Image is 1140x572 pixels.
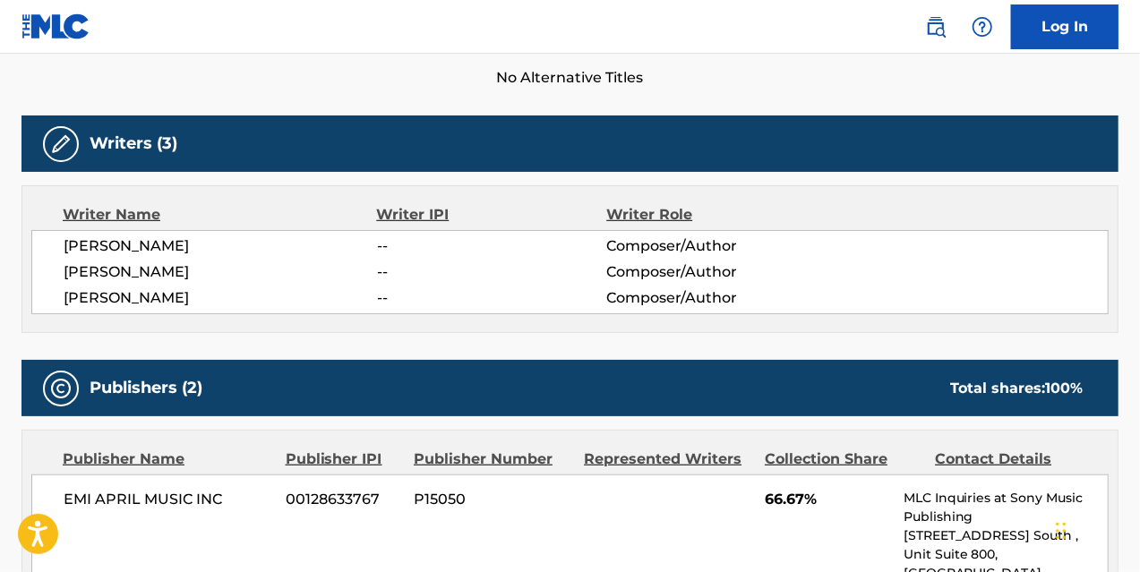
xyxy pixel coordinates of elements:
[90,133,177,154] h5: Writers (3)
[64,235,377,257] span: [PERSON_NAME]
[90,378,202,398] h5: Publishers (2)
[972,16,993,38] img: help
[950,378,1083,399] div: Total shares:
[377,235,607,257] span: --
[918,9,954,45] a: Public Search
[64,261,377,283] span: [PERSON_NAME]
[1056,504,1067,558] div: Drag
[1050,486,1140,572] iframe: Chat Widget
[935,448,1092,470] div: Contact Details
[964,9,1000,45] div: Help
[765,448,921,470] div: Collection Share
[584,448,751,470] div: Represented Writers
[904,526,1108,564] p: [STREET_ADDRESS] South , Unit Suite 800,
[1011,4,1119,49] a: Log In
[925,16,947,38] img: search
[606,204,816,226] div: Writer Role
[286,489,400,510] span: 00128633767
[606,235,815,257] span: Composer/Author
[414,489,570,510] span: P15050
[64,287,377,309] span: [PERSON_NAME]
[286,448,400,470] div: Publisher IPI
[606,261,815,283] span: Composer/Author
[50,133,72,155] img: Writers
[50,378,72,399] img: Publishers
[1045,380,1083,397] span: 100 %
[21,67,1119,89] span: No Alternative Titles
[63,204,376,226] div: Writer Name
[377,287,607,309] span: --
[63,448,272,470] div: Publisher Name
[765,489,890,510] span: 66.67%
[21,13,90,39] img: MLC Logo
[377,261,607,283] span: --
[376,204,606,226] div: Writer IPI
[606,287,815,309] span: Composer/Author
[64,489,272,510] span: EMI APRIL MUSIC INC
[414,448,570,470] div: Publisher Number
[904,489,1108,526] p: MLC Inquiries at Sony Music Publishing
